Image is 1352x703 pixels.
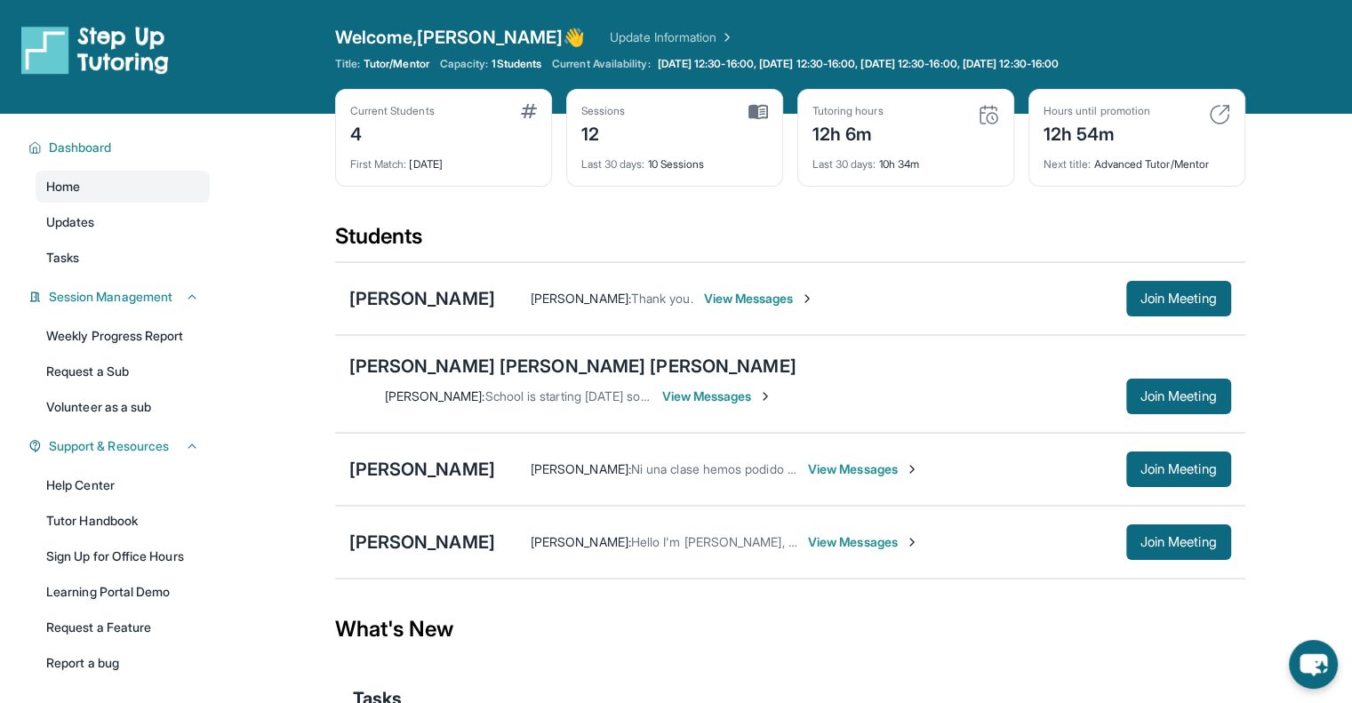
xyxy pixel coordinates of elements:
[49,139,112,156] span: Dashboard
[36,171,210,203] a: Home
[335,590,1245,668] div: What's New
[350,104,435,118] div: Current Students
[36,469,210,501] a: Help Center
[1140,391,1217,402] span: Join Meeting
[1044,147,1230,172] div: Advanced Tutor/Mentor
[531,291,631,306] span: [PERSON_NAME] :
[36,320,210,352] a: Weekly Progress Report
[654,57,1062,71] a: [DATE] 12:30-16:00, [DATE] 12:30-16:00, [DATE] 12:30-16:00, [DATE] 12:30-16:00
[1140,464,1217,475] span: Join Meeting
[978,104,999,125] img: card
[905,535,919,549] img: Chevron-Right
[808,460,919,478] span: View Messages
[36,576,210,608] a: Learning Portal Demo
[581,104,626,118] div: Sessions
[662,387,773,405] span: View Messages
[36,540,210,572] a: Sign Up for Office Hours
[808,533,919,551] span: View Messages
[36,647,210,679] a: Report a bug
[581,147,768,172] div: 10 Sessions
[49,437,169,455] span: Support & Resources
[521,104,537,118] img: card
[485,388,659,403] span: School is starting [DATE] so no
[704,290,815,308] span: View Messages
[1289,640,1338,689] button: chat-button
[1126,524,1231,560] button: Join Meeting
[1044,104,1150,118] div: Hours until promotion
[1044,157,1092,171] span: Next title :
[631,461,1198,476] span: Ni una clase hemos podido tener todavía y quiero aprovechar estos [PERSON_NAME] de vacaciones.
[1140,293,1217,304] span: Join Meeting
[658,57,1059,71] span: [DATE] 12:30-16:00, [DATE] 12:30-16:00, [DATE] 12:30-16:00, [DATE] 12:30-16:00
[36,206,210,238] a: Updates
[36,242,210,274] a: Tasks
[36,355,210,387] a: Request a Sub
[531,461,631,476] span: [PERSON_NAME] :
[812,104,884,118] div: Tutoring hours
[350,157,407,171] span: First Match :
[1126,281,1231,316] button: Join Meeting
[36,611,210,643] a: Request a Feature
[385,388,485,403] span: [PERSON_NAME] :
[581,118,626,147] div: 12
[21,25,169,75] img: logo
[36,391,210,423] a: Volunteer as a sub
[1209,104,1230,125] img: card
[42,437,199,455] button: Support & Resources
[492,57,541,71] span: 1 Students
[631,291,693,306] span: Thank you.
[631,534,1034,549] span: Hello I'm [PERSON_NAME], nice to meet you! Those times work for me.
[335,25,586,50] span: Welcome, [PERSON_NAME] 👋
[36,505,210,537] a: Tutor Handbook
[610,28,734,46] a: Update Information
[812,157,876,171] span: Last 30 days :
[1140,537,1217,547] span: Join Meeting
[1044,118,1150,147] div: 12h 54m
[1126,451,1231,487] button: Join Meeting
[812,118,884,147] div: 12h 6m
[42,139,199,156] button: Dashboard
[758,389,772,403] img: Chevron-Right
[748,104,768,120] img: card
[335,222,1245,261] div: Students
[716,28,734,46] img: Chevron Right
[335,57,360,71] span: Title:
[581,157,645,171] span: Last 30 days :
[349,286,495,311] div: [PERSON_NAME]
[531,534,631,549] span: [PERSON_NAME] :
[46,178,80,196] span: Home
[812,147,999,172] div: 10h 34m
[46,213,95,231] span: Updates
[46,249,79,267] span: Tasks
[1126,379,1231,414] button: Join Meeting
[42,288,199,306] button: Session Management
[349,354,796,379] div: [PERSON_NAME] [PERSON_NAME] [PERSON_NAME]
[552,57,650,71] span: Current Availability:
[440,57,489,71] span: Capacity:
[905,462,919,476] img: Chevron-Right
[350,118,435,147] div: 4
[349,530,495,555] div: [PERSON_NAME]
[364,57,429,71] span: Tutor/Mentor
[49,288,172,306] span: Session Management
[800,292,814,306] img: Chevron-Right
[349,457,495,482] div: [PERSON_NAME]
[350,147,537,172] div: [DATE]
